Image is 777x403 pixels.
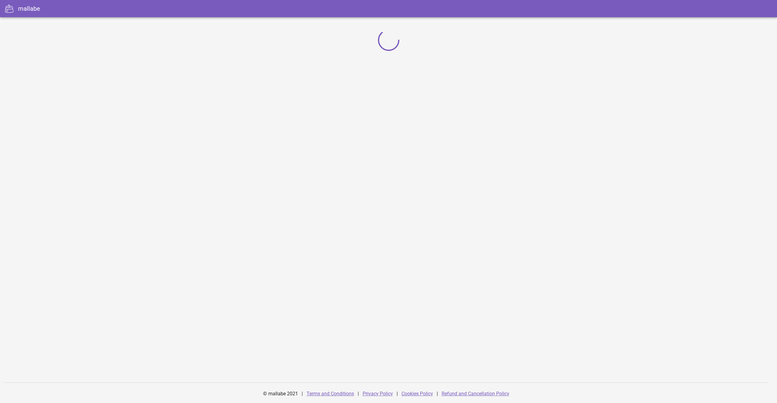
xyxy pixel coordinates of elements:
div: | [397,386,398,401]
div: © mallabe 2021 [259,386,302,401]
div: | [302,386,303,401]
div: mallabe [18,4,40,13]
a: Cookies Policy [402,391,433,397]
a: Terms and Conditions [307,391,354,397]
div: | [358,386,359,401]
div: | [437,386,438,401]
a: Refund and Cancellation Policy [442,391,509,397]
a: Privacy Policy [363,391,393,397]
